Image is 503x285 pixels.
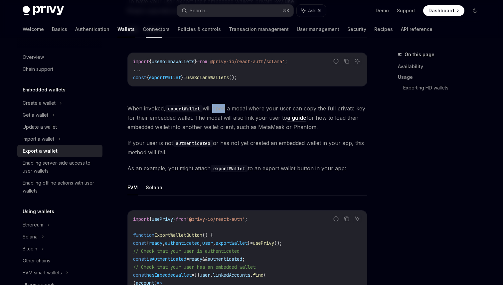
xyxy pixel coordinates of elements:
[149,216,152,222] span: {
[17,63,102,75] a: Chain support
[200,272,210,278] span: user
[173,216,176,222] span: }
[23,245,37,253] div: Bitcoin
[17,145,102,157] a: Export a wallet
[133,232,154,238] span: function
[17,177,102,197] a: Enabling offline actions with user wallets
[127,104,367,132] span: When invoked, will open a modal where your user can copy the full private key for their embedded ...
[208,256,242,262] span: authenticated
[127,164,367,173] span: As an example, you might attach to an export wallet button in your app:
[146,240,149,246] span: {
[189,256,202,262] span: ready
[202,240,213,246] span: user
[403,82,486,93] a: Exporting HD wallets
[353,214,362,223] button: Ask AI
[23,53,44,61] div: Overview
[23,6,64,15] img: dark logo
[117,21,135,37] a: Wallets
[470,5,480,16] button: Toggle dark mode
[211,165,248,172] code: exportWallet
[213,272,250,278] span: linkedAccounts
[177,5,293,17] button: Search...⌘K
[216,240,248,246] span: exportWallet
[202,256,208,262] span: &&
[127,138,367,157] span: If your user is not or has not yet created an embedded wallet in your app, this method will fail.
[178,21,221,37] a: Policies & controls
[152,59,194,65] span: useSolanaWallets
[23,123,57,131] div: Update a wallet
[248,240,250,246] span: }
[133,59,149,65] span: import
[133,67,141,72] span: ...
[23,233,38,241] div: Solana
[146,272,192,278] span: hasEmbeddedWallet
[274,240,282,246] span: ();
[23,21,44,37] a: Welcome
[401,21,432,37] a: API reference
[194,272,200,278] span: !!
[210,272,213,278] span: .
[146,74,149,80] span: {
[263,272,266,278] span: (
[152,216,173,222] span: usePrivy
[23,86,66,94] h5: Embedded wallets
[245,216,248,222] span: ;
[253,240,274,246] span: usePrivy
[23,111,48,119] div: Get a wallet
[133,256,146,262] span: const
[200,240,202,246] span: ,
[229,74,237,80] span: ();
[282,8,289,13] span: ⌘ K
[23,208,54,215] h5: Using wallets
[133,74,146,80] span: const
[342,57,351,66] button: Copy the contents from the code block
[186,74,229,80] span: useSolanaWallets
[250,272,253,278] span: .
[405,51,434,59] span: On this page
[17,157,102,177] a: Enabling server-side access to user wallets
[149,240,162,246] span: ready
[202,232,213,238] span: () {
[173,140,213,147] code: authenticated
[285,59,287,65] span: ;
[423,5,464,16] a: Dashboard
[186,216,245,222] span: '@privy-io/react-auth'
[162,240,165,246] span: ,
[23,257,50,265] div: Other chains
[308,7,321,14] span: Ask AI
[332,214,340,223] button: Report incorrect code
[149,59,152,65] span: {
[229,21,289,37] a: Transaction management
[253,272,263,278] span: find
[23,179,98,195] div: Enabling offline actions with user wallets
[376,7,389,14] a: Demo
[287,114,306,121] a: a guide
[297,21,339,37] a: User management
[133,216,149,222] span: import
[398,72,486,82] a: Usage
[190,7,208,15] div: Search...
[133,240,146,246] span: const
[332,57,340,66] button: Report incorrect code
[181,74,184,80] span: }
[17,255,102,267] a: Other chains
[133,248,240,254] span: // Check that your user is authenticated
[194,59,197,65] span: }
[127,180,138,195] button: EVM
[428,7,454,14] span: Dashboard
[184,74,186,80] span: =
[165,240,200,246] span: authenticated
[374,21,393,37] a: Recipes
[133,272,146,278] span: const
[23,65,53,73] div: Chain support
[17,121,102,133] a: Update a wallet
[143,21,170,37] a: Connectors
[250,240,253,246] span: =
[165,105,203,112] code: exportWallet
[23,269,62,277] div: EVM smart wallets
[23,221,43,229] div: Ethereum
[176,216,186,222] span: from
[192,272,194,278] span: =
[242,256,245,262] span: ;
[297,5,326,17] button: Ask AI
